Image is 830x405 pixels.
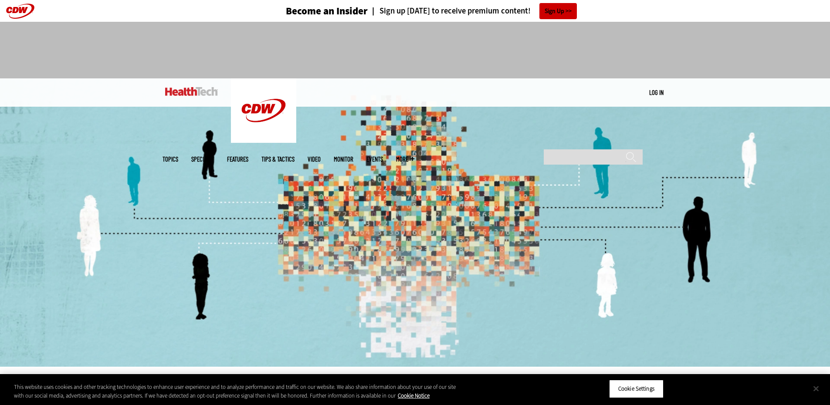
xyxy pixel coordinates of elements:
a: Become an Insider [253,6,368,16]
button: Close [806,379,826,398]
a: Log in [649,88,664,96]
button: Cookie Settings [609,380,664,398]
a: Video [308,156,321,162]
a: Events [366,156,383,162]
h3: Become an Insider [286,6,368,16]
div: User menu [649,88,664,97]
span: Specialty [191,156,214,162]
img: Home [231,78,296,143]
span: Topics [163,156,178,162]
a: Sign Up [539,3,577,19]
div: This website uses cookies and other tracking technologies to enhance user experience and to analy... [14,383,457,400]
a: Sign up [DATE] to receive premium content! [368,7,531,15]
a: Features [227,156,248,162]
iframe: advertisement [257,30,574,70]
img: Home [165,87,218,96]
a: MonITor [334,156,353,162]
span: More [396,156,414,162]
a: CDW [231,136,296,145]
a: More information about your privacy [398,392,430,399]
a: Tips & Tactics [261,156,295,162]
